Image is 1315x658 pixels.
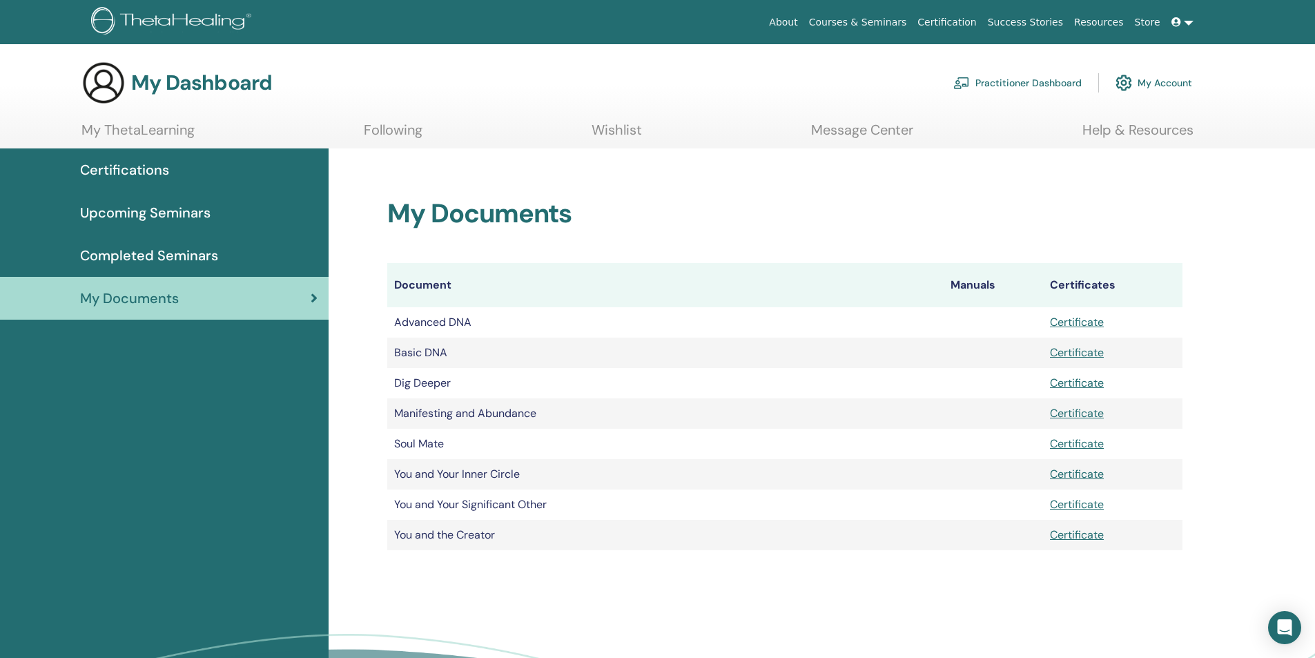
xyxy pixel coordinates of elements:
td: Manifesting and Abundance [387,398,944,429]
h3: My Dashboard [131,70,272,95]
td: Soul Mate [387,429,944,459]
a: My ThetaLearning [81,122,195,148]
img: generic-user-icon.jpg [81,61,126,105]
img: chalkboard-teacher.svg [953,77,970,89]
a: Certificate [1050,436,1104,451]
td: You and the Creator [387,520,944,550]
a: Certification [912,10,982,35]
a: My Account [1116,68,1192,98]
th: Manuals [944,263,1043,307]
h2: My Documents [387,198,1182,230]
a: Certificate [1050,467,1104,481]
a: Certificate [1050,497,1104,512]
a: Following [364,122,422,148]
a: Message Center [811,122,913,148]
span: Completed Seminars [80,245,218,266]
td: Dig Deeper [387,368,944,398]
a: Certificate [1050,315,1104,329]
img: logo.png [91,7,256,38]
a: Certificate [1050,345,1104,360]
img: cog.svg [1116,71,1132,95]
span: Upcoming Seminars [80,202,211,223]
a: Store [1129,10,1166,35]
span: My Documents [80,288,179,309]
span: Certifications [80,159,169,180]
td: You and Your Inner Circle [387,459,944,490]
a: Resources [1069,10,1129,35]
a: About [763,10,803,35]
td: You and Your Significant Other [387,490,944,520]
td: Basic DNA [387,338,944,368]
a: Success Stories [982,10,1069,35]
a: Help & Resources [1082,122,1194,148]
a: Practitioner Dashboard [953,68,1082,98]
a: Certificate [1050,376,1104,390]
th: Document [387,263,944,307]
a: Wishlist [592,122,642,148]
div: Open Intercom Messenger [1268,611,1301,644]
a: Certificate [1050,406,1104,420]
a: Courses & Seminars [803,10,913,35]
a: Certificate [1050,528,1104,542]
td: Advanced DNA [387,307,944,338]
th: Certificates [1043,263,1182,307]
